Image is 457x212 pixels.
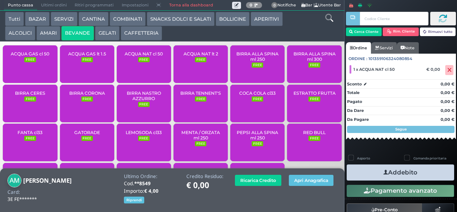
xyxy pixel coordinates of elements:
[347,90,360,95] strong: Totale
[346,28,382,36] button: Cerca Cliente
[235,175,281,186] button: Ricarica Credito
[121,26,162,40] button: CAFFETTERIA
[413,156,446,161] label: Comanda prioritaria
[138,102,150,107] small: FREE
[61,26,94,40] button: BEVANDE
[36,26,60,40] button: AMARI
[308,136,320,141] small: FREE
[251,12,282,26] button: APERITIVI
[144,188,159,194] b: € 4,00
[195,97,206,102] small: FREE
[395,127,407,132] strong: Segue
[5,26,35,40] button: ALCOLICI
[74,130,100,135] span: GATORADE
[24,57,36,62] small: FREE
[441,117,455,122] strong: 0,00 €
[271,2,278,9] span: 0
[308,97,320,102] small: FREE
[195,57,206,62] small: FREE
[347,99,362,104] strong: Pagato
[37,0,71,10] span: Ultimi ordini
[293,51,336,62] span: BIRRA ALLA SPINA ml 300
[420,28,456,36] button: Rimuovi tutto
[346,42,371,54] a: Ordine
[425,67,444,72] div: € 0,00
[125,51,163,56] span: ACQUA NAT cl 50
[250,3,252,8] b: 0
[368,56,412,62] span: 101359106324080854
[252,97,263,102] small: FREE
[441,108,455,113] strong: 0,00 €
[95,26,120,40] button: GELATI
[357,156,370,161] label: Asporto
[24,136,36,141] small: FREE
[81,57,93,62] small: FREE
[124,197,144,203] button: Riprendi
[186,181,224,190] h1: € 0,00
[289,175,333,186] button: Apri Anagrafica
[24,97,36,102] small: FREE
[180,130,222,140] span: MENTA / ORZATA ml 250
[118,0,152,10] span: Impostazioni
[110,12,146,26] button: COMBINATI
[441,99,455,104] strong: 0,00 €
[124,174,179,179] h4: Ultimo Ordine:
[71,0,117,10] span: Ritiri programmati
[216,12,250,26] button: BOLLICINE
[17,130,42,135] span: FANTA cl33
[4,0,37,10] span: Punto cassa
[165,0,217,10] a: Torna alla dashboard
[186,174,224,179] h4: Credito Residuo:
[123,90,165,101] span: BIRRA NASTRO AZZURRO
[347,108,364,113] strong: Da Dare
[7,189,20,195] h4: Card:
[360,12,428,25] input: Codice Cliente
[138,57,150,62] small: FREE
[68,51,106,56] span: ACQUA GAS lt 1.5
[347,117,369,122] strong: Da Pagare
[79,12,109,26] button: CANTINA
[397,42,418,54] a: Note
[252,141,263,146] small: FREE
[7,174,21,188] img: ALBANO MAITRE
[69,90,105,96] span: BIRRA CORONA
[23,176,72,184] b: [PERSON_NAME]
[383,28,419,36] button: Rim. Cliente
[138,136,150,141] small: FREE
[15,90,45,96] span: BIRRA CERES
[11,51,49,56] span: ACQUA GAS cl 50
[371,42,397,54] a: Servizi
[441,82,455,87] strong: 0,00 €
[25,12,50,26] button: BAZAR
[308,63,320,68] small: FREE
[81,136,93,141] small: FREE
[236,130,279,140] span: PEPSI ALLA SPINA ml 250
[126,130,162,135] span: LEMOSODA cl33
[124,188,179,194] h4: Importo:
[236,51,279,62] span: BIRRA ALLA SPINA ml 250
[239,90,276,96] span: COCA COLA cl33
[147,12,215,26] button: SNACKS DOLCI E SALATI
[5,12,24,26] button: Tutti
[195,141,206,146] small: FREE
[441,90,455,95] strong: 0,00 €
[51,12,77,26] button: SERVIZI
[180,90,221,96] span: BIRRA TENNENT'S
[124,181,179,186] h4: Cod.
[252,63,263,68] small: FREE
[348,56,367,62] span: Ordine :
[347,81,362,87] strong: Sconto
[347,164,454,181] button: Addebito
[347,185,454,197] button: Pagamento avanzato
[184,51,218,56] span: ACQUA NAT lt 2
[303,130,326,135] span: RED BULL
[293,90,336,96] span: ESTRATTO FRUTTA
[81,97,93,102] small: FREE
[353,67,395,72] span: 1 x ACQUA NAT cl 50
